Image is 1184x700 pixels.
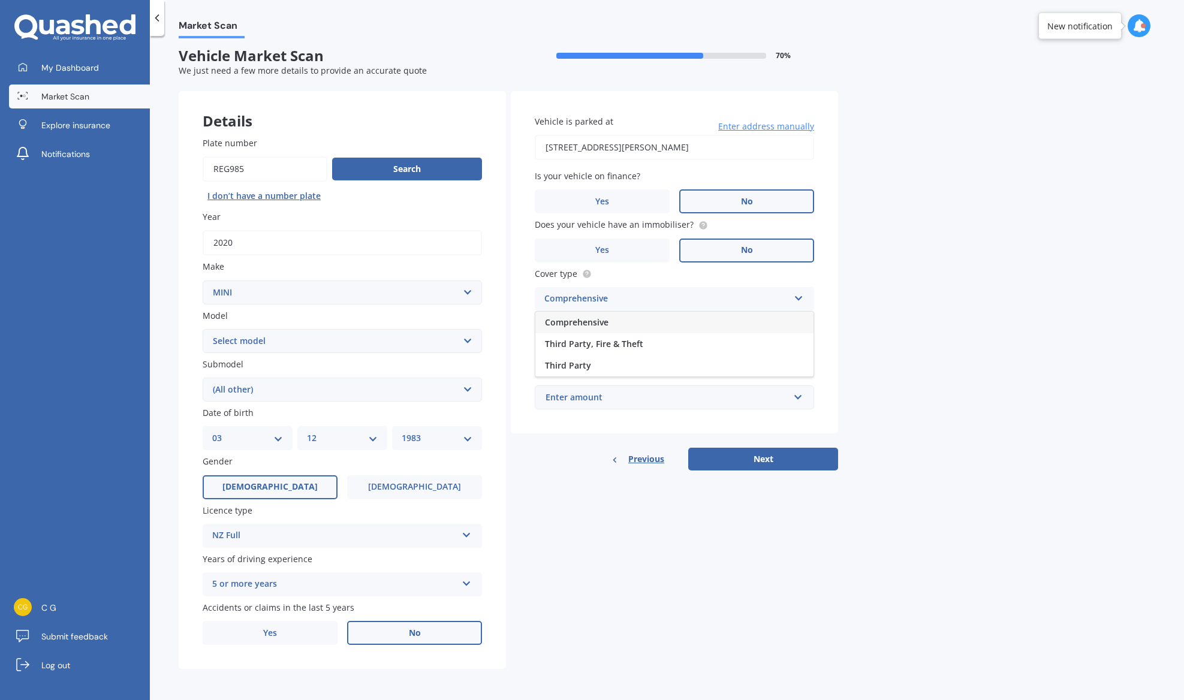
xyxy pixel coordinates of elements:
a: Market Scan [9,85,150,108]
span: Licence type [203,505,252,516]
span: Market Scan [179,20,245,36]
span: Vehicle is parked at [535,116,613,127]
input: Enter plate number [203,156,327,182]
span: Submodel [203,358,243,370]
a: C G [9,596,150,620]
span: Accidents or claims in the last 5 years [203,602,354,613]
span: [DEMOGRAPHIC_DATA] [368,482,461,492]
span: Market Scan [41,90,89,102]
span: No [741,245,753,255]
span: Submit feedback [41,630,108,642]
span: Does your vehicle have an immobiliser? [535,219,694,231]
span: Yes [595,197,609,207]
img: 0c46f5c8987144b5e56ebf3fdfae319e [14,598,32,616]
div: NZ Full [212,529,457,543]
a: My Dashboard [9,56,150,80]
span: Plate number [203,137,257,149]
span: Third Party [545,360,591,371]
a: Submit feedback [9,624,150,648]
span: My Dashboard [41,62,99,74]
input: Enter address [535,135,814,160]
div: Comprehensive [544,292,789,306]
span: No [741,197,753,207]
a: Notifications [9,142,150,166]
span: Log out [41,659,70,671]
span: 70 % [776,52,791,60]
span: We just need a few more details to provide an accurate quote [179,65,427,76]
span: Model [203,310,228,321]
div: 5 or more years [212,577,457,592]
span: Date of birth [203,407,254,418]
span: Year [203,211,221,222]
span: Enter address manually [718,120,814,132]
span: Yes [595,245,609,255]
button: Search [332,158,482,180]
a: Log out [9,653,150,677]
span: Make [203,261,224,273]
span: C G [41,602,56,614]
div: New notification [1047,20,1113,32]
span: Yes [263,628,277,638]
span: Explore insurance [41,119,110,131]
span: Vehicle Market Scan [179,47,508,65]
span: Comprehensive [545,316,608,328]
span: No [409,628,421,638]
div: Enter amount [546,391,789,404]
span: Years of driving experience [203,553,312,565]
span: Third Party, Fire & Theft [545,338,643,349]
input: YYYY [203,230,482,255]
span: [DEMOGRAPHIC_DATA] [222,482,318,492]
div: Details [179,91,506,127]
span: Previous [628,450,664,468]
span: Cover type [535,268,577,279]
span: Gender [203,456,233,467]
span: Is your vehicle on finance? [535,170,640,182]
span: Notifications [41,148,90,160]
button: I don’t have a number plate [203,186,326,206]
a: Explore insurance [9,113,150,137]
button: Next [688,448,838,470]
